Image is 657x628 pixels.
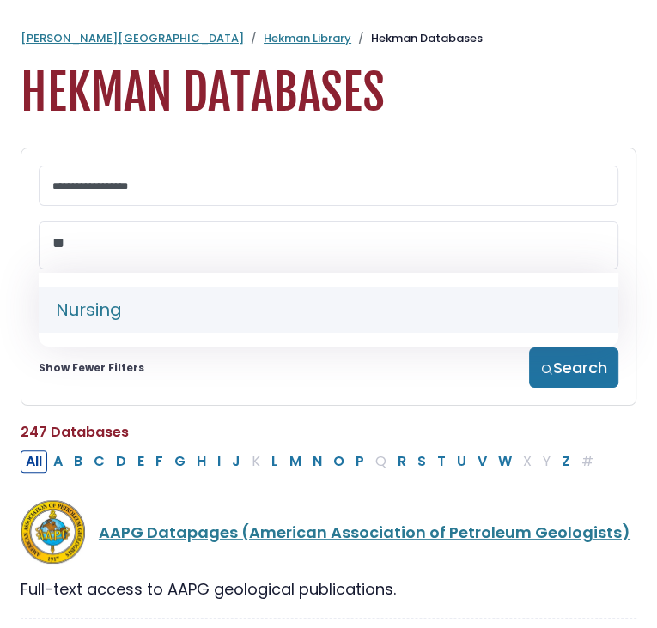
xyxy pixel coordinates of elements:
[169,450,191,473] button: Filter Results G
[192,450,211,473] button: Filter Results H
[69,450,88,473] button: Filter Results B
[472,450,492,473] button: Filter Results V
[150,450,168,473] button: Filter Results F
[432,450,451,473] button: Filter Results T
[21,30,636,47] nav: breadcrumb
[52,235,605,253] textarea: Search
[21,64,636,122] h1: Hekman Databases
[132,450,149,473] button: Filter Results E
[227,450,246,473] button: Filter Results J
[21,577,636,601] div: Full-text access to AAPG geological publications.
[212,450,226,473] button: Filter Results I
[48,450,68,473] button: Filter Results A
[350,450,369,473] button: Filter Results P
[452,450,471,473] button: Filter Results U
[39,287,618,333] li: Nursing
[39,360,144,376] a: Show Fewer Filters
[111,450,131,473] button: Filter Results D
[266,450,283,473] button: Filter Results L
[307,450,327,473] button: Filter Results N
[529,347,618,388] button: Search
[392,450,411,473] button: Filter Results R
[284,450,307,473] button: Filter Results M
[39,166,618,206] input: Search database by title or keyword
[351,30,483,47] li: Hekman Databases
[21,450,47,473] button: All
[493,450,517,473] button: Filter Results W
[264,30,351,46] a: Hekman Library
[21,450,600,471] div: Alpha-list to filter by first letter of database name
[99,522,630,543] a: AAPG Datapages (American Association of Petroleum Geologists)
[21,30,244,46] a: [PERSON_NAME][GEOGRAPHIC_DATA]
[328,450,350,473] button: Filter Results O
[412,450,431,473] button: Filter Results S
[21,422,129,442] span: 247 Databases
[557,450,575,473] button: Filter Results Z
[88,450,110,473] button: Filter Results C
